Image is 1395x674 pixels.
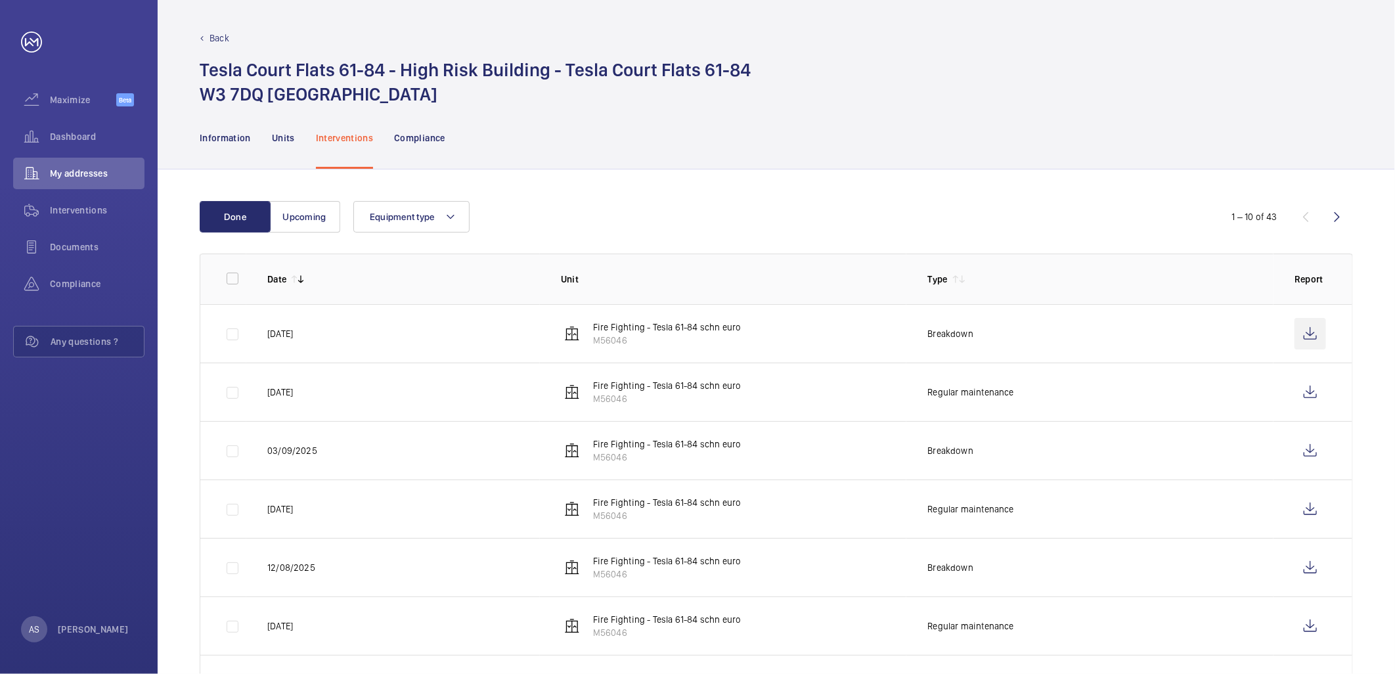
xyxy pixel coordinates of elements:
[593,496,742,509] p: Fire Fighting - Tesla 61-84 schn euro
[50,130,144,143] span: Dashboard
[50,277,144,290] span: Compliance
[593,626,742,639] p: M56046
[267,327,293,340] p: [DATE]
[593,379,742,392] p: Fire Fighting - Tesla 61-84 schn euro
[370,212,435,222] span: Equipment type
[51,335,144,348] span: Any questions ?
[272,131,295,145] p: Units
[267,619,293,633] p: [DATE]
[564,443,580,459] img: elevator.svg
[564,618,580,634] img: elevator.svg
[50,240,144,254] span: Documents
[927,561,973,574] p: Breakdown
[564,501,580,517] img: elevator.svg
[927,273,947,286] p: Type
[593,613,742,626] p: Fire Fighting - Tesla 61-84 schn euro
[269,201,340,233] button: Upcoming
[200,201,271,233] button: Done
[593,509,742,522] p: M56046
[561,273,907,286] p: Unit
[927,327,973,340] p: Breakdown
[29,623,39,636] p: AS
[564,560,580,575] img: elevator.svg
[210,32,229,45] p: Back
[927,619,1013,633] p: Regular maintenance
[200,131,251,145] p: Information
[593,321,742,334] p: Fire Fighting - Tesla 61-84 schn euro
[200,58,751,106] h1: Tesla Court Flats 61-84 - High Risk Building - Tesla Court Flats 61-84 W3 7DQ [GEOGRAPHIC_DATA]
[593,334,742,347] p: M56046
[116,93,134,106] span: Beta
[1232,210,1277,223] div: 1 – 10 of 43
[353,201,470,233] button: Equipment type
[927,386,1013,399] p: Regular maintenance
[1295,273,1326,286] p: Report
[267,444,317,457] p: 03/09/2025
[50,204,144,217] span: Interventions
[564,326,580,342] img: elevator.svg
[50,93,116,106] span: Maximize
[267,561,315,574] p: 12/08/2025
[58,623,129,636] p: [PERSON_NAME]
[267,273,286,286] p: Date
[593,392,742,405] p: M56046
[50,167,144,180] span: My addresses
[267,503,293,516] p: [DATE]
[927,444,973,457] p: Breakdown
[267,386,293,399] p: [DATE]
[593,438,742,451] p: Fire Fighting - Tesla 61-84 schn euro
[593,568,742,581] p: M56046
[593,554,742,568] p: Fire Fighting - Tesla 61-84 schn euro
[927,503,1013,516] p: Regular maintenance
[316,131,374,145] p: Interventions
[564,384,580,400] img: elevator.svg
[394,131,445,145] p: Compliance
[593,451,742,464] p: M56046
